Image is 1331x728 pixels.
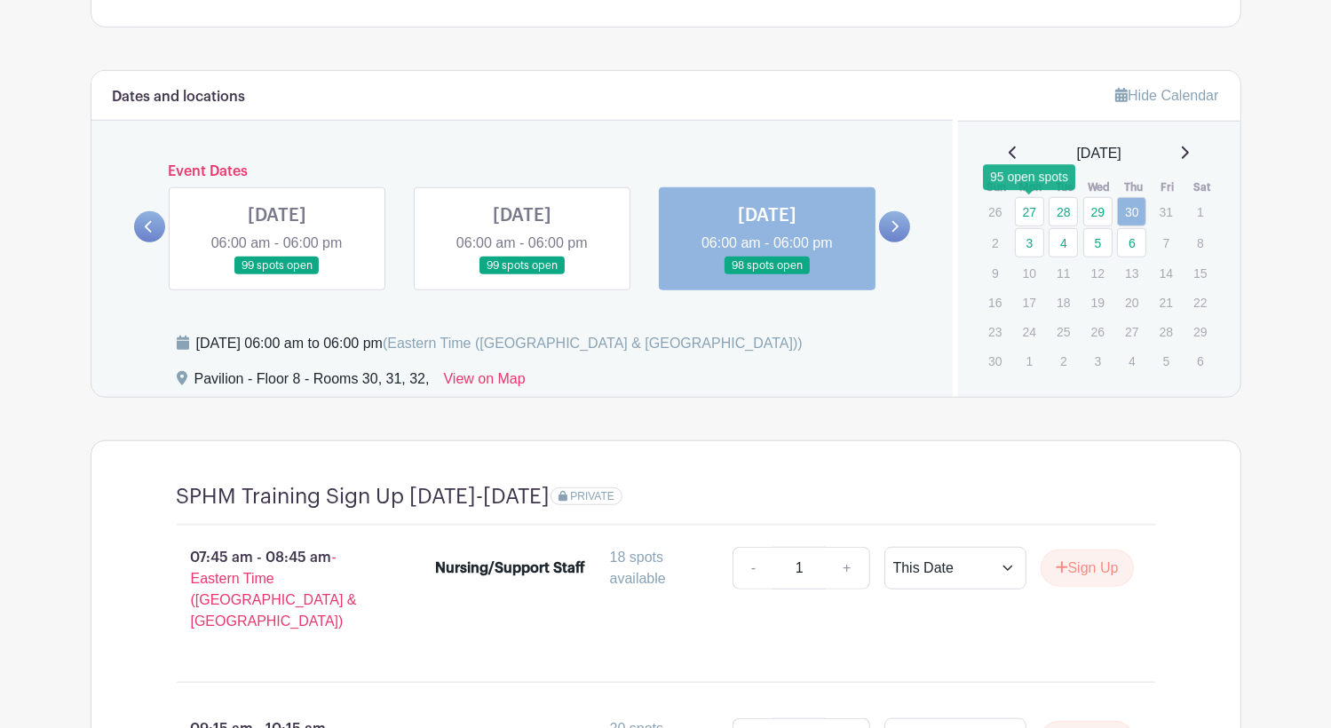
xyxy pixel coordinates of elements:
[1185,318,1215,345] p: 29
[191,550,357,629] span: - Eastern Time ([GEOGRAPHIC_DATA] & [GEOGRAPHIC_DATA])
[1185,347,1215,375] p: 6
[177,484,551,510] h4: SPHM Training Sign Up [DATE]-[DATE]
[1152,259,1181,287] p: 14
[1116,178,1151,196] th: Thu
[980,289,1010,316] p: 16
[825,547,869,590] a: +
[733,547,773,590] a: -
[1117,228,1146,257] a: 6
[980,198,1010,226] p: 26
[1184,178,1219,196] th: Sat
[1049,197,1078,226] a: 28
[1185,289,1215,316] p: 22
[1049,259,1078,287] p: 11
[1152,198,1181,226] p: 31
[435,558,585,579] div: Nursing/Support Staff
[196,333,803,354] div: [DATE] 06:00 am to 06:00 pm
[1077,143,1121,164] span: [DATE]
[1185,198,1215,226] p: 1
[1083,289,1113,316] p: 19
[570,490,614,502] span: PRIVATE
[1083,228,1113,257] a: 5
[610,547,718,590] div: 18 spots available
[1152,318,1181,345] p: 28
[1015,228,1044,257] a: 3
[1151,178,1185,196] th: Fri
[979,178,1014,196] th: Sun
[1117,347,1146,375] p: 4
[1083,318,1113,345] p: 26
[1115,88,1218,103] a: Hide Calendar
[980,229,1010,257] p: 2
[1049,228,1078,257] a: 4
[165,163,880,180] h6: Event Dates
[1117,318,1146,345] p: 27
[1015,289,1044,316] p: 17
[980,318,1010,345] p: 23
[1015,347,1044,375] p: 1
[1015,318,1044,345] p: 24
[1185,229,1215,257] p: 8
[1083,347,1113,375] p: 3
[1049,289,1078,316] p: 18
[148,540,408,639] p: 07:45 am - 08:45 am
[1152,289,1181,316] p: 21
[1083,259,1113,287] p: 12
[1152,229,1181,257] p: 7
[1117,197,1146,226] a: 30
[983,164,1075,190] div: 95 open spots
[194,368,430,397] div: Pavilion - Floor 8 - Rooms 30, 31, 32,
[1185,259,1215,287] p: 15
[1049,318,1078,345] p: 25
[1117,259,1146,287] p: 13
[1049,347,1078,375] p: 2
[444,368,526,397] a: View on Map
[1015,197,1044,226] a: 27
[980,347,1010,375] p: 30
[980,259,1010,287] p: 9
[1041,550,1134,587] button: Sign Up
[1015,259,1044,287] p: 10
[1152,347,1181,375] p: 5
[383,336,803,351] span: (Eastern Time ([GEOGRAPHIC_DATA] & [GEOGRAPHIC_DATA]))
[113,89,246,106] h6: Dates and locations
[1083,197,1113,226] a: 29
[1117,289,1146,316] p: 20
